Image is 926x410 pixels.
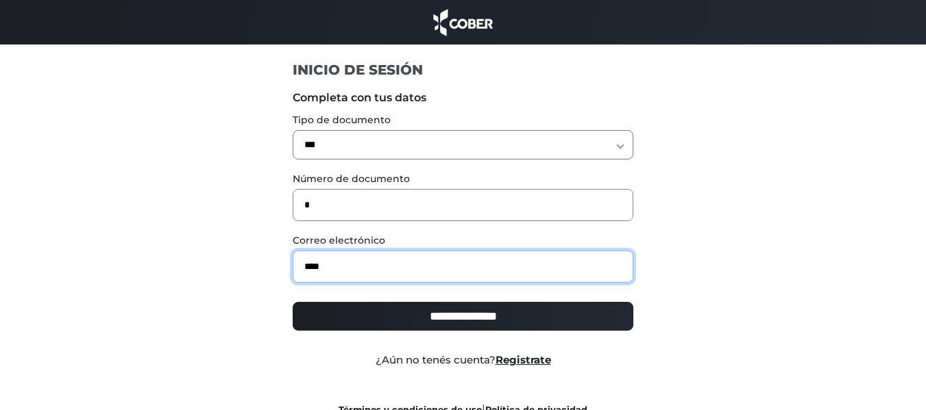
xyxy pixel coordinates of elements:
[293,113,633,127] label: Tipo de documento
[293,90,633,106] label: Completa con tus datos
[293,233,633,248] label: Correo electrónico
[293,61,633,79] h1: INICIO DE SESIÓN
[293,172,633,186] label: Número de documento
[282,353,644,368] div: ¿Aún no tenés cuenta?
[430,7,497,38] img: cober_marca.png
[496,353,551,366] a: Registrate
